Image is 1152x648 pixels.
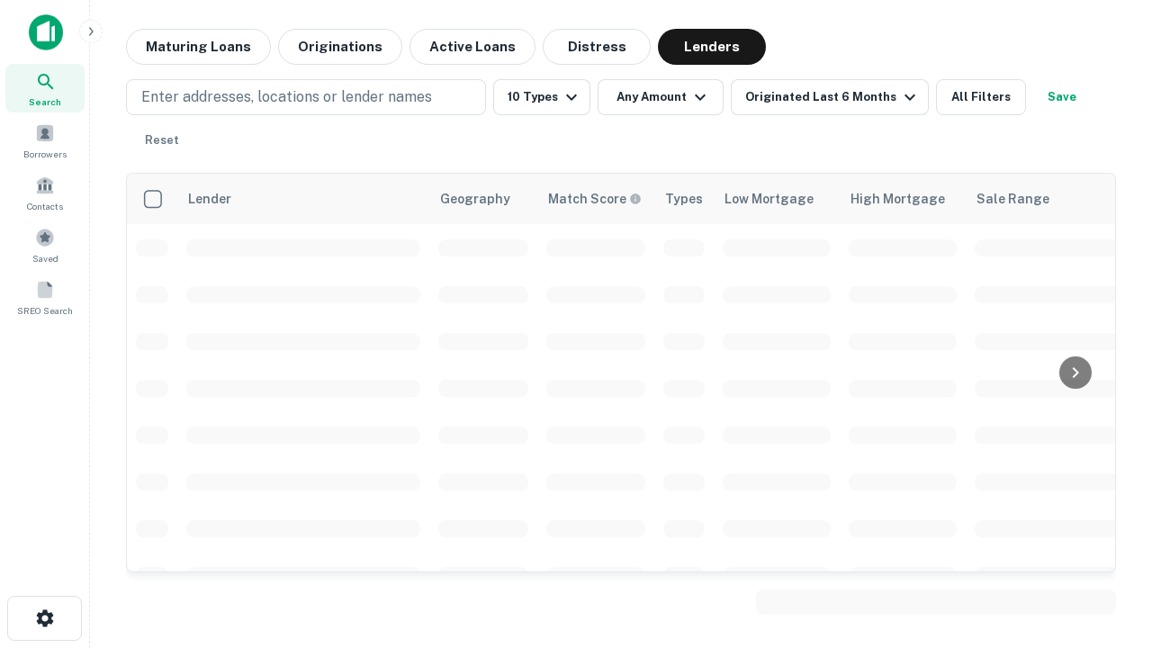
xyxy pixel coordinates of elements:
th: High Mortgage [840,174,966,224]
th: Low Mortgage [714,174,840,224]
div: Capitalize uses an advanced AI algorithm to match your search with the best lender. The match sco... [548,189,642,209]
button: Originated Last 6 Months [731,79,929,115]
th: Sale Range [966,174,1128,224]
button: Active Loans [409,29,535,65]
button: Reset [133,122,191,158]
button: Maturing Loans [126,29,271,65]
th: Geography [429,174,537,224]
th: Capitalize uses an advanced AI algorithm to match your search with the best lender. The match sco... [537,174,654,224]
button: Originations [278,29,402,65]
span: Search [29,94,61,109]
img: capitalize-icon.png [29,14,63,50]
h6: Match Score [548,189,638,209]
a: SREO Search [5,273,85,321]
button: All Filters [936,79,1026,115]
button: Save your search to get updates of matches that match your search criteria. [1033,79,1091,115]
th: Types [654,174,714,224]
button: Enter addresses, locations or lender names [126,79,486,115]
a: Saved [5,220,85,269]
div: Sale Range [976,188,1049,210]
div: Originated Last 6 Months [745,86,921,108]
span: Borrowers [23,147,67,161]
button: Any Amount [598,79,724,115]
span: SREO Search [17,303,73,318]
div: Lender [188,188,231,210]
div: Geography [440,188,510,210]
th: Lender [177,174,429,224]
button: Distress [543,29,651,65]
a: Borrowers [5,116,85,165]
a: Search [5,64,85,112]
div: Low Mortgage [724,188,814,210]
button: Lenders [658,29,766,65]
div: Types [665,188,703,210]
span: Saved [32,251,58,265]
span: Contacts [27,199,63,213]
div: High Mortgage [850,188,945,210]
button: 10 Types [493,79,590,115]
p: Enter addresses, locations or lender names [141,86,432,108]
iframe: Chat Widget [1062,504,1152,590]
a: Contacts [5,168,85,217]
